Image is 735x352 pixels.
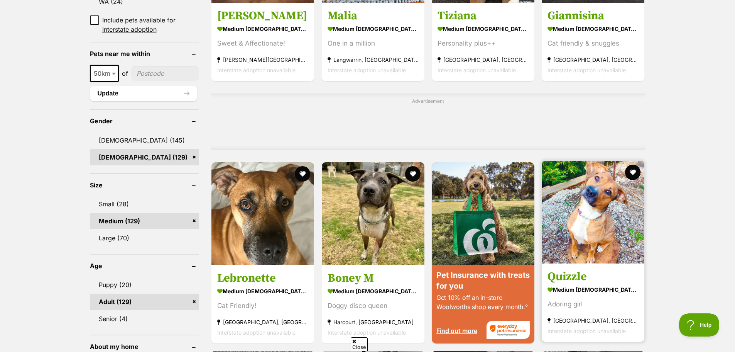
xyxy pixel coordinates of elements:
strong: medium [DEMOGRAPHIC_DATA] Dog [217,286,308,297]
strong: medium [DEMOGRAPHIC_DATA] Dog [438,23,529,34]
a: Senior (4) [90,311,199,327]
span: Interstate adoption unavailable [547,67,626,73]
button: favourite [405,166,421,182]
button: favourite [295,166,311,182]
header: Pets near me within [90,50,199,57]
a: Tiziana medium [DEMOGRAPHIC_DATA] Dog Personality plus++ [GEOGRAPHIC_DATA], [GEOGRAPHIC_DATA] Int... [432,3,534,81]
span: Interstate adoption unavailable [217,329,296,336]
strong: medium [DEMOGRAPHIC_DATA] Dog [328,286,419,297]
span: Include pets available for interstate adoption [102,15,199,34]
strong: medium [DEMOGRAPHIC_DATA] Dog [547,284,639,295]
strong: [GEOGRAPHIC_DATA], [GEOGRAPHIC_DATA] [217,317,308,327]
div: Personality plus++ [438,38,529,49]
div: Doggy disco queen [328,301,419,311]
div: Cat Friendly! [217,301,308,311]
div: Sweet & Affectionate! [217,38,308,49]
span: Interstate adoption unavailable [328,329,406,336]
strong: medium [DEMOGRAPHIC_DATA] Dog [328,23,419,34]
h3: Lebronette [217,271,308,286]
h3: Boney M [328,271,419,286]
a: Boney M medium [DEMOGRAPHIC_DATA] Dog Doggy disco queen Harcourt, [GEOGRAPHIC_DATA] Interstate ad... [322,265,424,343]
img: Boney M - Staffordshire Bull Terrier Dog [322,162,424,265]
a: Adult (129) [90,294,199,310]
a: Giannisina medium [DEMOGRAPHIC_DATA] Dog Cat friendly & snuggles [GEOGRAPHIC_DATA], [GEOGRAPHIC_D... [542,3,644,81]
header: Size [90,182,199,189]
h3: Tiziana [438,9,529,23]
span: Interstate adoption unavailable [328,67,406,73]
iframe: Help Scout Beacon - Open [679,313,720,337]
strong: Harcourt, [GEOGRAPHIC_DATA] [328,317,419,327]
strong: [GEOGRAPHIC_DATA], [GEOGRAPHIC_DATA] [547,315,639,326]
div: One in a million [328,38,419,49]
header: Age [90,262,199,269]
img: Lebronette - Rhodesian Ridgeback Dog [211,162,314,265]
span: Interstate adoption unavailable [438,67,516,73]
a: Include pets available for interstate adoption [90,15,199,34]
span: Interstate adoption unavailable [547,328,626,334]
a: [DEMOGRAPHIC_DATA] (145) [90,132,199,148]
span: Close [351,337,368,351]
strong: medium [DEMOGRAPHIC_DATA] Dog [547,23,639,34]
button: Update [90,86,198,101]
button: favourite [625,165,641,180]
a: Medium (129) [90,213,199,229]
span: Interstate adoption unavailable [217,67,296,73]
h3: Giannisina [547,9,639,23]
strong: [PERSON_NAME][GEOGRAPHIC_DATA] [217,54,308,65]
a: Lebronette medium [DEMOGRAPHIC_DATA] Dog Cat Friendly! [GEOGRAPHIC_DATA], [GEOGRAPHIC_DATA] Inter... [211,265,314,343]
span: 50km [91,68,118,79]
a: Large (70) [90,230,199,246]
h3: [PERSON_NAME] [217,9,308,23]
div: Adoring girl [547,299,639,309]
a: [PERSON_NAME] medium [DEMOGRAPHIC_DATA] Dog Sweet & Affectionate! [PERSON_NAME][GEOGRAPHIC_DATA] ... [211,3,314,81]
div: Advertisement [211,94,645,150]
h3: Malia [328,9,419,23]
a: [DEMOGRAPHIC_DATA] (129) [90,149,199,165]
strong: [GEOGRAPHIC_DATA], [GEOGRAPHIC_DATA] [438,54,529,65]
strong: Langwarrin, [GEOGRAPHIC_DATA] [328,54,419,65]
span: 50km [90,65,119,82]
a: Small (28) [90,196,199,212]
a: Quizzle medium [DEMOGRAPHIC_DATA] Dog Adoring girl [GEOGRAPHIC_DATA], [GEOGRAPHIC_DATA] Interstat... [542,264,644,342]
div: Cat friendly & snuggles [547,38,639,49]
span: of [122,69,128,78]
a: Puppy (20) [90,277,199,293]
strong: medium [DEMOGRAPHIC_DATA] Dog [217,23,308,34]
img: Quizzle - Australian Kelpie Dog [542,161,644,264]
a: Malia medium [DEMOGRAPHIC_DATA] Dog One in a million Langwarrin, [GEOGRAPHIC_DATA] Interstate ado... [322,3,424,81]
input: postcode [131,66,199,81]
header: Gender [90,117,199,124]
h3: Quizzle [547,269,639,284]
header: About my home [90,343,199,350]
strong: [GEOGRAPHIC_DATA], [GEOGRAPHIC_DATA] [547,54,639,65]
